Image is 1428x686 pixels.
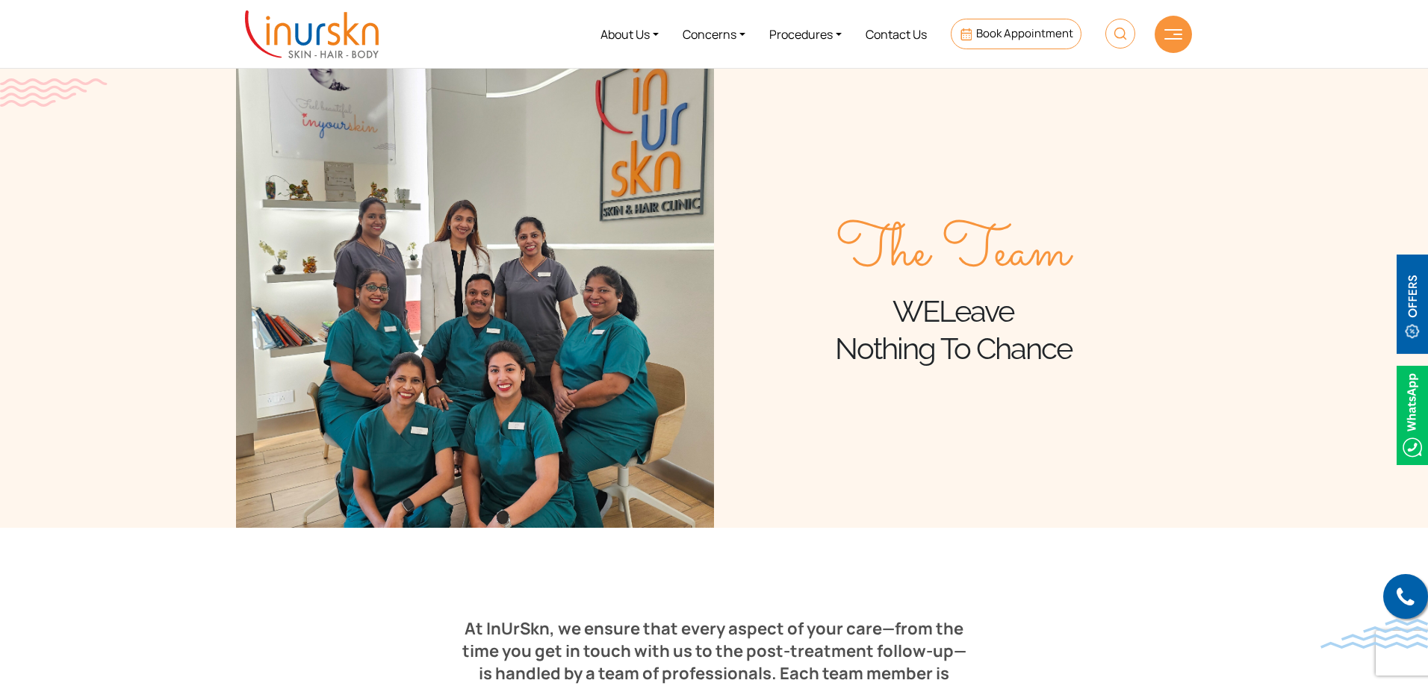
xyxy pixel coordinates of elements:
img: hamLine.svg [1164,29,1182,40]
div: WE Leave [714,293,1192,330]
span: The Team [836,219,1070,287]
img: bluewave [1320,619,1428,649]
a: Whatsappicon [1397,405,1428,422]
div: Nothing To Chance [714,330,1192,367]
img: inurskn-logo [245,10,379,58]
img: Whatsappicon [1397,366,1428,465]
span: Book Appointment [976,25,1073,41]
a: Contact Us [854,6,939,62]
a: Concerns [671,6,757,62]
img: about-the-team-img [236,60,714,528]
a: Procedures [757,6,854,62]
img: HeaderSearch [1105,19,1135,49]
img: up-blue-arrow.svg [1397,659,1409,671]
a: Book Appointment [951,19,1081,49]
a: About Us [589,6,671,62]
img: offerBt [1397,255,1428,354]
